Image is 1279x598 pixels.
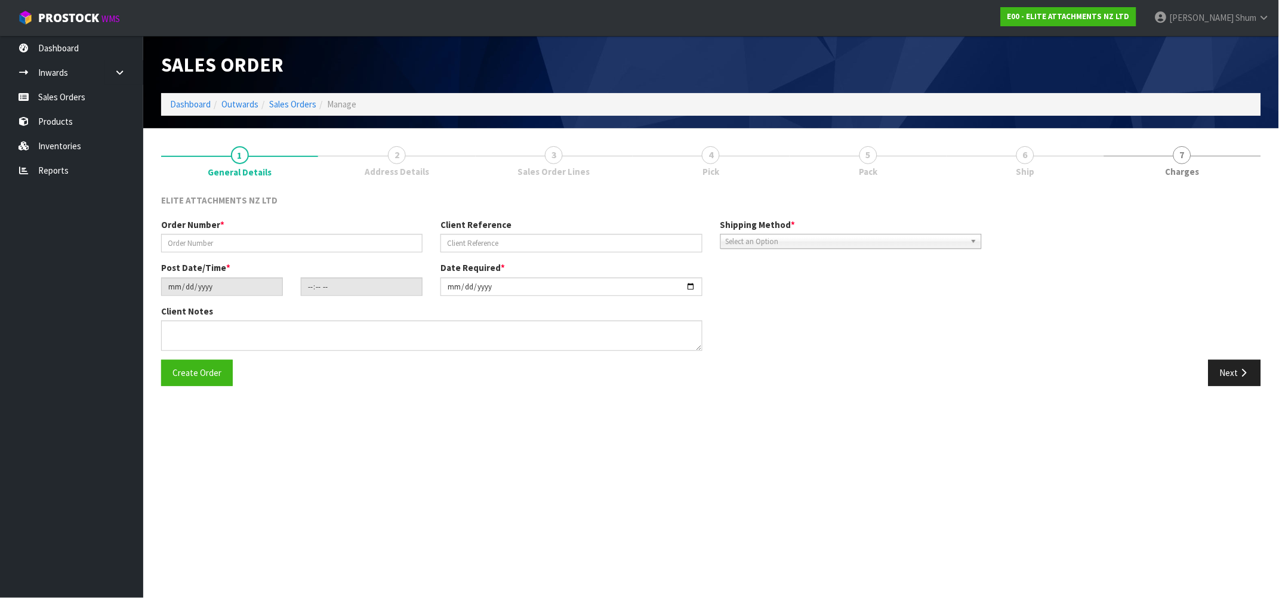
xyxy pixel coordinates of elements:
span: 1 [231,146,249,164]
span: 6 [1016,146,1034,164]
span: 4 [702,146,720,164]
label: Date Required [440,261,505,274]
span: Pack [859,165,877,178]
span: 3 [545,146,563,164]
span: Charges [1166,165,1200,178]
a: Dashboard [170,98,211,110]
span: 7 [1173,146,1191,164]
span: 5 [859,146,877,164]
span: ELITE ATTACHMENTS NZ LTD [161,195,278,206]
label: Client Reference [440,218,511,231]
input: Client Reference [440,234,702,252]
span: Address Details [365,165,429,178]
small: WMS [101,13,120,24]
label: Order Number [161,218,224,231]
span: Shum [1236,12,1257,23]
strong: E00 - ELITE ATTACHMENTS NZ LTD [1007,11,1130,21]
span: General Details [208,166,272,178]
img: cube-alt.png [18,10,33,25]
span: Pick [702,165,719,178]
a: Sales Orders [269,98,316,110]
span: Sales Order [161,52,283,77]
span: Manage [327,98,356,110]
button: Next [1209,360,1261,386]
button: Create Order [161,360,233,386]
span: ProStock [38,10,99,26]
span: Ship [1016,165,1035,178]
label: Shipping Method [720,218,796,231]
a: Outwards [221,98,258,110]
label: Client Notes [161,305,213,318]
span: Select an Option [726,235,966,249]
span: Create Order [172,367,221,378]
input: Order Number [161,234,423,252]
label: Post Date/Time [161,261,230,274]
span: General Details [161,185,1261,395]
span: Sales Order Lines [518,165,590,178]
span: 2 [388,146,406,164]
span: [PERSON_NAME] [1170,12,1234,23]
